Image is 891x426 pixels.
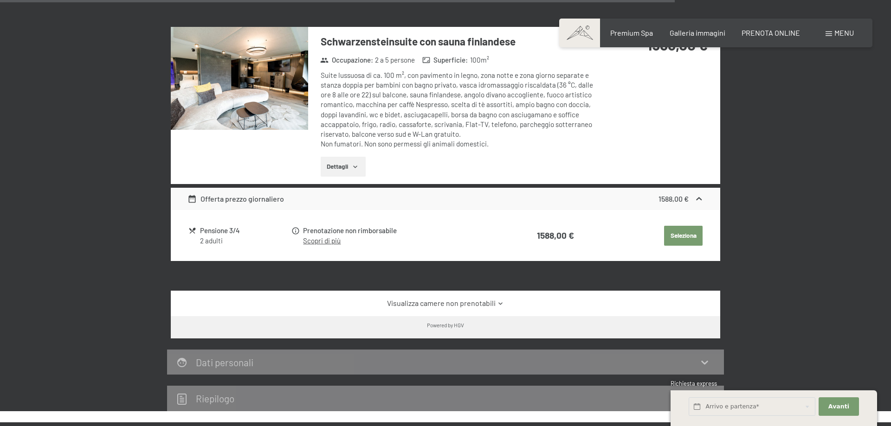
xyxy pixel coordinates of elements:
strong: 1588,00 € [537,230,574,241]
span: 100 m² [470,55,489,65]
button: Dettagli [321,157,366,177]
div: Pensione 3/4 [200,225,291,236]
h3: Schwarzensteinsuite con sauna finlandese [321,34,597,49]
h2: Riepilogo [196,393,234,404]
div: Prenotazione non rimborsabile [303,225,496,236]
span: 2 a 5 persone [375,55,415,65]
span: Avanti [828,402,849,411]
a: PRENOTA ONLINE [742,28,800,37]
a: Premium Spa [610,28,653,37]
h2: Dati personali [196,356,253,368]
strong: Occupazione : [320,55,373,65]
button: Avanti [819,397,859,416]
div: Powered by HGV [427,321,464,329]
div: Offerta prezzo giornaliero [187,193,284,204]
span: Menu [834,28,854,37]
a: Visualizza camere non prenotabili [187,298,704,308]
strong: Superficie : [422,55,468,65]
span: Richiesta express [671,380,717,387]
div: Suite lussuosa di ca. 100 m², con pavimento in legno, zona notte e zona giorno separate e stanza ... [321,70,597,149]
button: Seleziona [664,226,703,246]
img: mss_renderimg.php [171,27,308,130]
a: Scopri di più [303,236,341,245]
strong: 1588,00 € [659,194,689,203]
div: Offerta prezzo giornaliero1588,00 € [171,188,720,210]
div: 2 adulti [200,236,291,246]
a: Galleria immagini [670,28,725,37]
